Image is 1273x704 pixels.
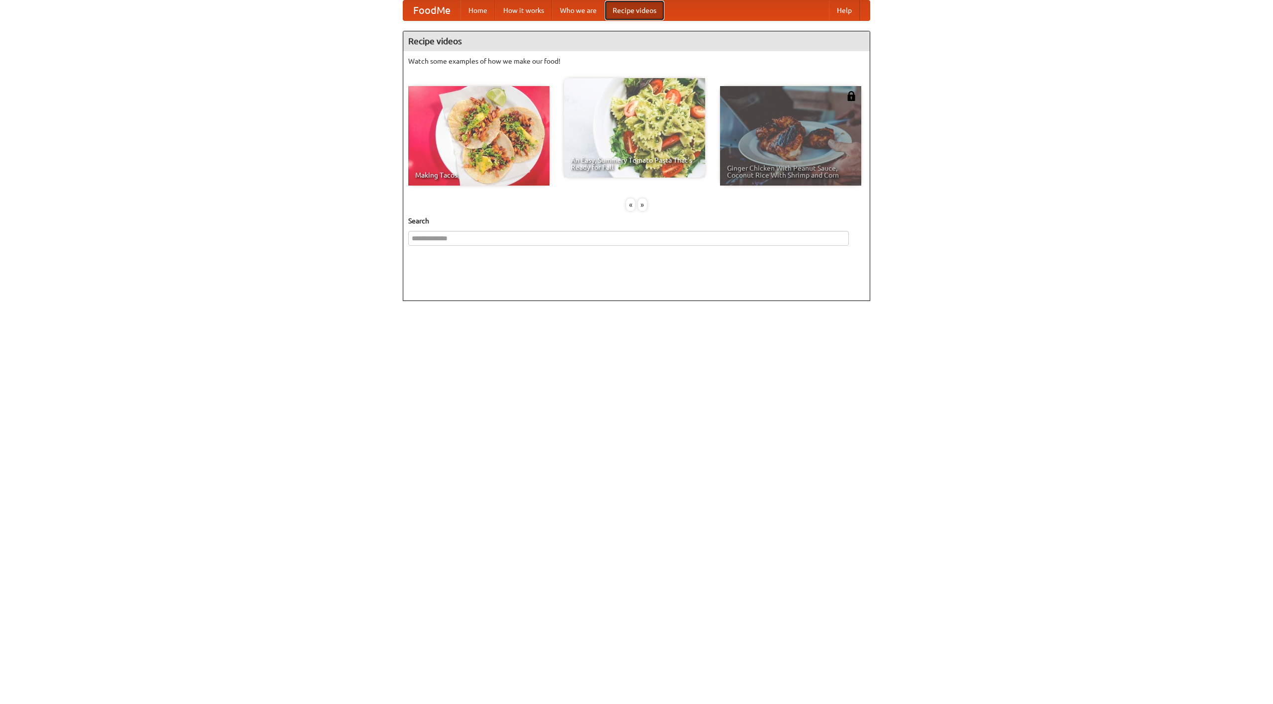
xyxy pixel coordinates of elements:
span: Making Tacos [415,172,543,179]
p: Watch some examples of how we make our food! [408,56,865,66]
a: An Easy, Summery Tomato Pasta That's Ready for Fall [564,78,705,178]
a: Making Tacos [408,86,549,186]
a: Help [829,0,860,20]
a: How it works [495,0,552,20]
img: 483408.png [846,91,856,101]
div: » [638,199,647,211]
a: FoodMe [403,0,460,20]
h4: Recipe videos [403,31,870,51]
h5: Search [408,216,865,226]
span: An Easy, Summery Tomato Pasta That's Ready for Fall [571,157,698,171]
a: Recipe videos [605,0,664,20]
div: « [626,199,635,211]
a: Home [460,0,495,20]
a: Who we are [552,0,605,20]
